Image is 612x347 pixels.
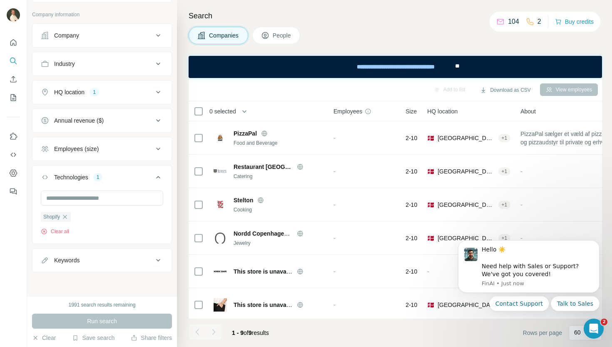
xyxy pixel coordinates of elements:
[333,268,336,275] span: -
[214,169,227,173] img: Logo of Restaurant Rørbæk Sø
[427,268,429,275] span: -
[32,82,172,102] button: HQ location1
[555,16,594,28] button: Buy credits
[234,268,301,275] span: This store is unavailable
[406,134,417,142] span: 2-10
[234,302,301,308] span: This store is unavailable
[54,256,80,264] div: Keywords
[32,11,172,18] p: Company information
[32,250,172,270] button: Keywords
[234,139,323,147] div: Food and Beverage
[214,265,227,278] img: Logo of This store is unavailable
[427,107,458,116] span: HQ location
[474,84,536,96] button: Download as CSV
[249,329,252,336] span: 9
[523,329,562,337] span: Rows per page
[7,72,20,87] button: Enrich CSV
[244,329,249,336] span: of
[427,134,434,142] span: 🇩🇰
[69,301,136,309] div: 1991 search results remaining
[234,163,293,171] span: Restaurant [GEOGRAPHIC_DATA]
[234,196,253,204] span: Stelton
[333,135,336,141] span: -
[54,145,99,153] div: Employees (size)
[7,8,20,22] img: Avatar
[7,90,20,105] button: My lists
[234,230,301,237] span: Nordd Copenhagen (SE)
[234,129,257,138] span: PizzaPal
[7,184,20,199] button: Feedback
[438,234,495,242] span: [GEOGRAPHIC_DATA], [GEOGRAPHIC_DATA] K
[189,56,602,78] iframe: Banner
[7,35,20,50] button: Quick start
[232,329,244,336] span: 1 - 9
[54,60,75,68] div: Industry
[54,88,85,96] div: HQ location
[189,10,602,22] h4: Search
[90,88,99,96] div: 1
[584,319,604,339] iframe: Intercom live chat
[520,201,522,208] span: -
[438,134,495,142] span: [GEOGRAPHIC_DATA], [GEOGRAPHIC_DATA]
[32,167,172,191] button: Technologies1
[273,31,292,40] span: People
[214,231,227,245] img: Logo of Nordd Copenhagen (SE)
[438,201,495,209] span: [GEOGRAPHIC_DATA], [GEOGRAPHIC_DATA]
[234,206,323,214] div: Cooking
[93,173,103,181] div: 1
[41,228,69,235] button: Clear all
[508,17,519,27] p: 104
[520,168,522,175] span: -
[232,329,269,336] span: results
[32,25,172,45] button: Company
[54,116,104,125] div: Annual revenue ($)
[234,239,323,247] div: Jewelry
[520,107,536,116] span: About
[537,17,541,27] p: 2
[214,198,227,211] img: Logo of Stelton
[209,31,239,40] span: Companies
[498,201,511,209] div: + 1
[601,319,607,325] span: 2
[333,107,362,116] span: Employees
[333,168,336,175] span: -
[7,129,20,144] button: Use Surfe on LinkedIn
[214,298,227,312] img: Logo of This store is unavailable
[209,107,236,116] span: 0 selected
[406,301,417,309] span: 2-10
[406,167,417,176] span: 2-10
[333,302,336,308] span: -
[427,301,434,309] span: 🇩🇰
[32,54,172,74] button: Industry
[32,334,56,342] button: Clear
[43,213,60,221] span: Shopify
[574,328,581,337] p: 60
[234,173,323,180] div: Catering
[333,235,336,241] span: -
[7,147,20,162] button: Use Surfe API
[498,168,511,175] div: + 1
[72,334,114,342] button: Save search
[32,139,172,159] button: Employees (size)
[32,111,172,131] button: Annual revenue ($)
[438,301,510,309] span: [GEOGRAPHIC_DATA], [GEOGRAPHIC_DATA]
[54,173,88,181] div: Technologies
[427,234,434,242] span: 🇩🇰
[427,201,434,209] span: 🇩🇰
[406,201,417,209] span: 2-10
[406,107,417,116] span: Size
[427,167,434,176] span: 🇩🇰
[406,267,417,276] span: 2-10
[7,166,20,181] button: Dashboard
[445,233,612,316] iframe: Intercom notifications message
[498,134,511,142] div: + 1
[54,31,79,40] div: Company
